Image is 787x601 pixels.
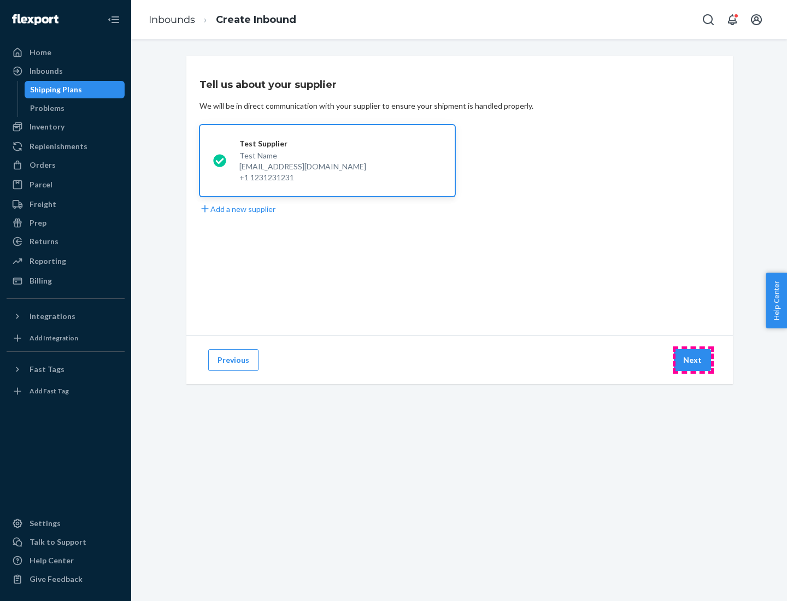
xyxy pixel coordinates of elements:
a: Add Integration [7,329,125,347]
button: Add a new supplier [199,203,275,215]
a: Returns [7,233,125,250]
a: Freight [7,196,125,213]
button: Fast Tags [7,361,125,378]
div: Home [30,47,51,58]
button: Integrations [7,308,125,325]
a: Inbounds [7,62,125,80]
a: Parcel [7,176,125,193]
div: Talk to Support [30,537,86,547]
div: We will be in direct communication with your supplier to ensure your shipment is handled properly. [199,101,533,111]
div: Help Center [30,555,74,566]
button: Next [674,349,711,371]
div: Shipping Plans [30,84,82,95]
button: Previous [208,349,259,371]
button: Help Center [766,273,787,328]
div: Freight [30,199,56,210]
a: Problems [25,99,125,117]
div: Inbounds [30,66,63,76]
div: Add Integration [30,333,78,343]
div: Replenishments [30,141,87,152]
a: Create Inbound [216,14,296,26]
div: Fast Tags [30,364,64,375]
a: Talk to Support [7,533,125,551]
a: Shipping Plans [25,81,125,98]
button: Open notifications [721,9,743,31]
a: Home [7,44,125,61]
div: Add Fast Tag [30,386,69,396]
div: Reporting [30,256,66,267]
div: Inventory [30,121,64,132]
a: Billing [7,272,125,290]
button: Close Navigation [103,9,125,31]
a: Add Fast Tag [7,382,125,400]
button: Open Search Box [697,9,719,31]
a: Settings [7,515,125,532]
div: Prep [30,217,46,228]
div: Billing [30,275,52,286]
div: Problems [30,103,64,114]
div: Integrations [30,311,75,322]
a: Inbounds [149,14,195,26]
a: Orders [7,156,125,174]
div: Give Feedback [30,574,83,585]
a: Replenishments [7,138,125,155]
a: Reporting [7,252,125,270]
a: Prep [7,214,125,232]
ol: breadcrumbs [140,4,305,36]
div: Parcel [30,179,52,190]
h3: Tell us about your supplier [199,78,337,92]
div: Returns [30,236,58,247]
button: Give Feedback [7,570,125,588]
button: Open account menu [745,9,767,31]
div: Orders [30,160,56,170]
a: Help Center [7,552,125,569]
div: Settings [30,518,61,529]
img: Flexport logo [12,14,58,25]
a: Inventory [7,118,125,135]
